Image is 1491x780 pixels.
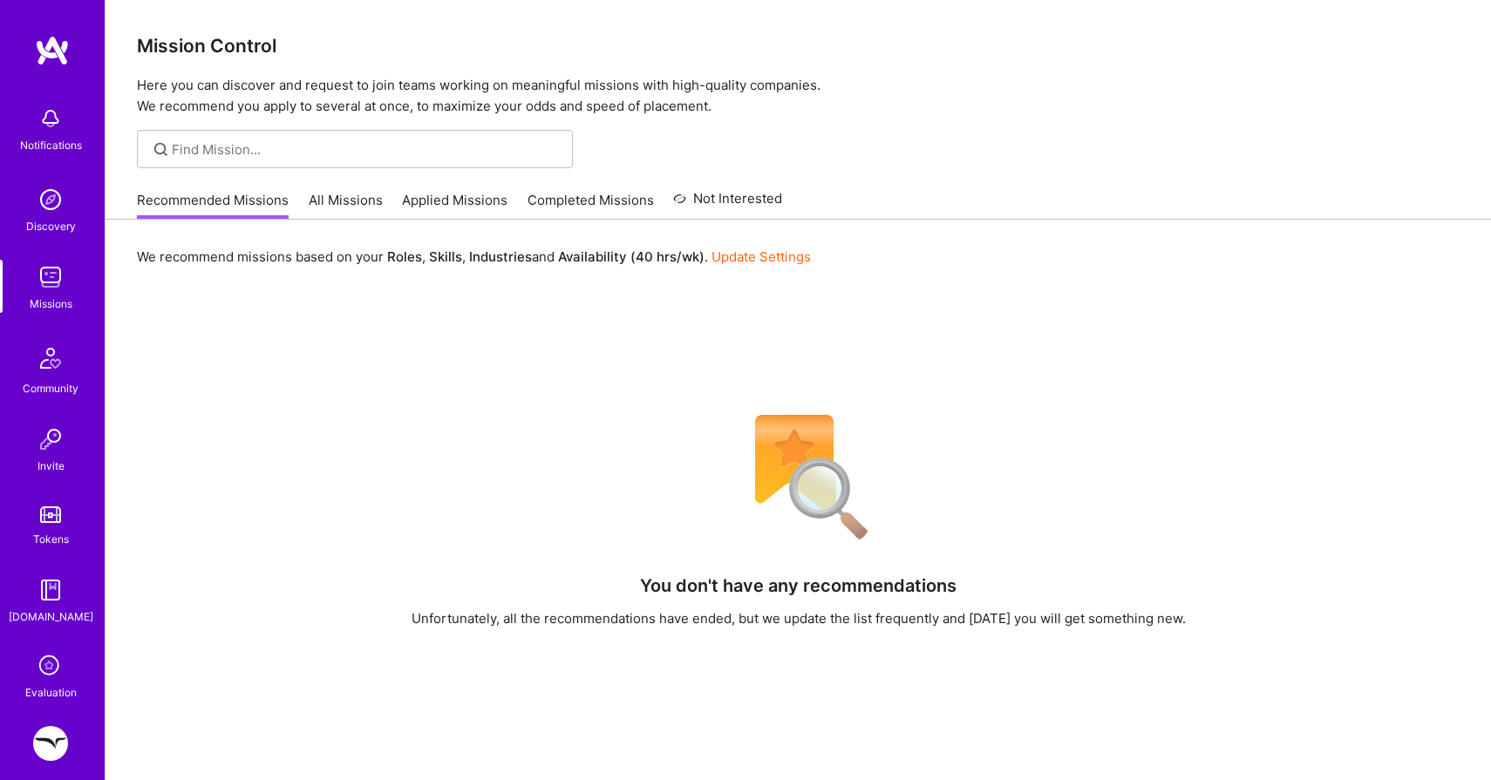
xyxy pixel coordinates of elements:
b: Availability (40 hrs/wk) [558,248,705,265]
img: guide book [33,573,68,607]
div: [DOMAIN_NAME] [9,607,93,626]
a: Update Settings [711,248,811,265]
div: Missions [30,295,72,313]
div: Community [23,379,78,397]
div: Discovery [26,217,76,235]
img: teamwork [33,260,68,295]
h4: You don't have any recommendations [640,575,957,596]
a: Not Interested [673,188,782,220]
input: Find Mission... [172,140,560,159]
a: Freed: Product Designer for New iOS App [29,726,72,761]
b: Roles [387,248,422,265]
p: We recommend missions based on your , , and . [137,248,811,266]
img: No Results [725,404,873,552]
img: logo [35,35,70,66]
img: tokens [40,506,61,523]
div: Notifications [20,136,82,154]
b: Industries [469,248,532,265]
b: Skills [429,248,462,265]
i: icon SelectionTeam [34,650,67,683]
p: Here you can discover and request to join teams working on meaningful missions with high-quality ... [137,75,1460,117]
img: Community [30,337,71,379]
div: Tokens [33,530,69,548]
img: Invite [33,422,68,457]
div: Invite [37,457,65,475]
div: Unfortunately, all the recommendations have ended, but we update the list frequently and [DATE] y... [412,609,1186,627]
div: Evaluation [25,683,77,702]
a: All Missions [309,191,383,220]
i: icon SearchGrey [151,139,171,159]
a: Recommended Missions [137,191,289,220]
img: discovery [33,182,68,217]
h3: Mission Control [137,35,1460,57]
img: Freed: Product Designer for New iOS App [33,726,68,761]
a: Applied Missions [402,191,507,220]
a: Completed Missions [528,191,654,220]
img: bell [33,101,68,136]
